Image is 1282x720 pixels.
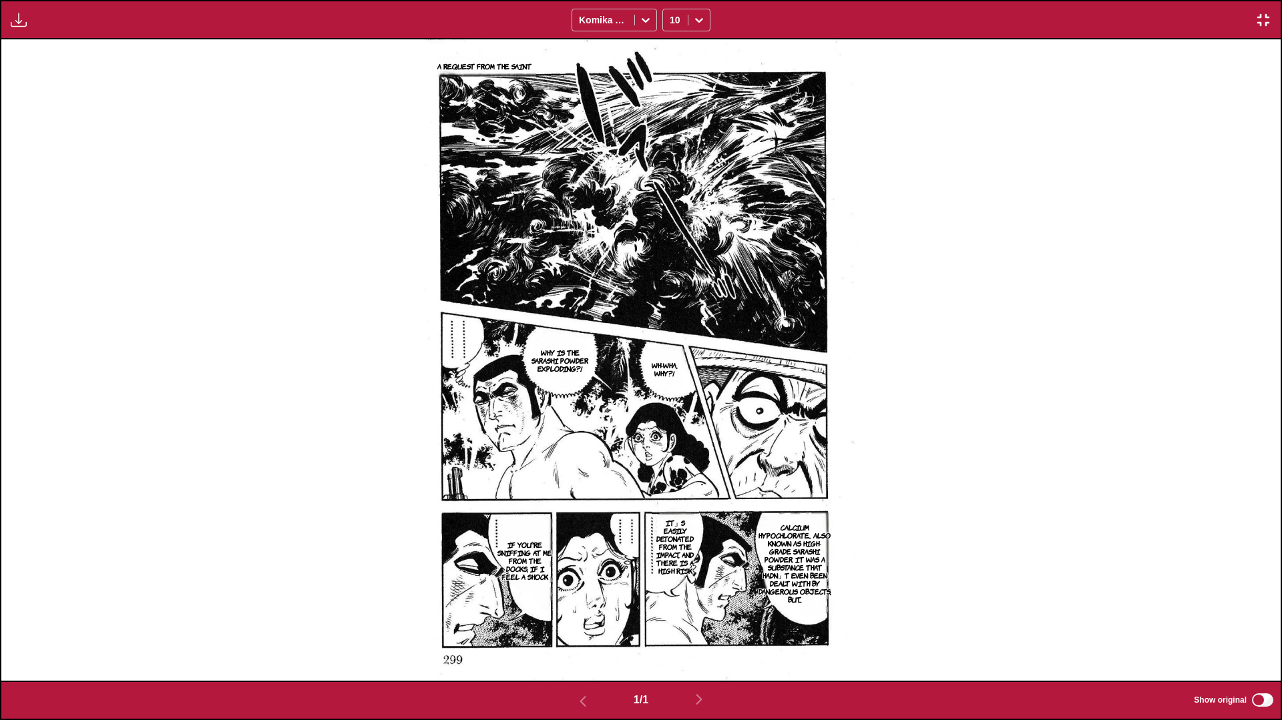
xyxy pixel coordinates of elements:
p: Why is the sarashi powder exploding?! [529,346,592,375]
p: A request from the Saint [435,59,534,73]
span: 1 / 1 [634,694,648,706]
p: If you're sniffing at me from the docks, if I feel a shock [494,538,556,583]
p: It」s easily detonated from the impact, and there is a high risk [652,516,699,577]
img: Download translated images [11,12,27,28]
p: Wh-Wha, why?! [640,358,690,380]
p: Calcium hypochlorate... Also known as high-grade sarashi powder. It was a substance that hadn」t e... [755,520,834,606]
img: Manga Panel [424,39,858,681]
span: Show original [1194,695,1247,705]
input: Show original [1252,693,1273,707]
img: Next page [691,691,707,707]
img: Previous page [575,693,591,709]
